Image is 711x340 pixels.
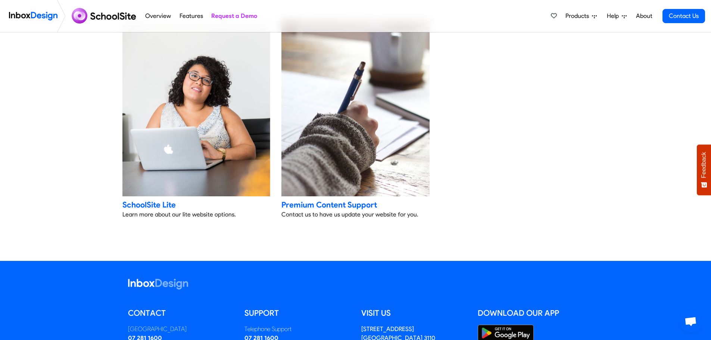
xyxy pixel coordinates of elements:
a: Help [604,9,630,24]
button: Feedback - Show survey [697,144,711,195]
div: Telephone Support [244,325,350,334]
span: Products [565,12,592,21]
a: Overview [143,9,173,24]
h5: Visit us [361,308,467,319]
a: Products [562,9,600,24]
a: Features [177,9,205,24]
img: logo_inboxdesign_white.svg [128,279,188,290]
div: SchoolSite Lite [122,199,271,210]
a: Request a Demo [209,9,259,24]
h5: Contact [128,308,234,319]
h5: Support [244,308,350,319]
p: Learn more about our lite website options. [122,210,271,219]
img: 2021_12_21_writing-pen-paper.jpg [278,14,433,201]
span: Help [607,12,622,21]
span: Feedback [701,152,707,178]
div: Premium Content Support [281,199,430,210]
img: 2021_12_21_job-interview.jpg [122,19,271,196]
img: schoolsite logo [69,7,141,25]
h5: Download our App [478,308,583,319]
a: About [634,9,654,24]
a: Contact Us [662,9,705,23]
a: Open chat [680,310,702,333]
div: [GEOGRAPHIC_DATA] [128,325,234,334]
p: ​Contact us to have us update your website for you. [281,210,430,219]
